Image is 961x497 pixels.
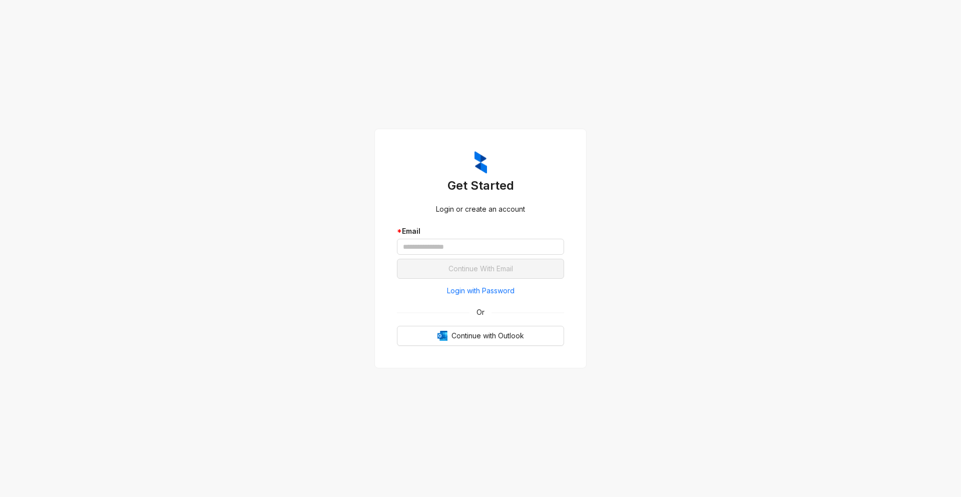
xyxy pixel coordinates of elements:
button: OutlookContinue with Outlook [397,326,564,346]
button: Login with Password [397,283,564,299]
button: Continue With Email [397,259,564,279]
h3: Get Started [397,178,564,194]
div: Login or create an account [397,204,564,215]
span: Login with Password [447,285,515,296]
img: ZumaIcon [474,151,487,174]
img: Outlook [437,331,447,341]
span: Or [469,307,492,318]
div: Email [397,226,564,237]
span: Continue with Outlook [451,330,524,341]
